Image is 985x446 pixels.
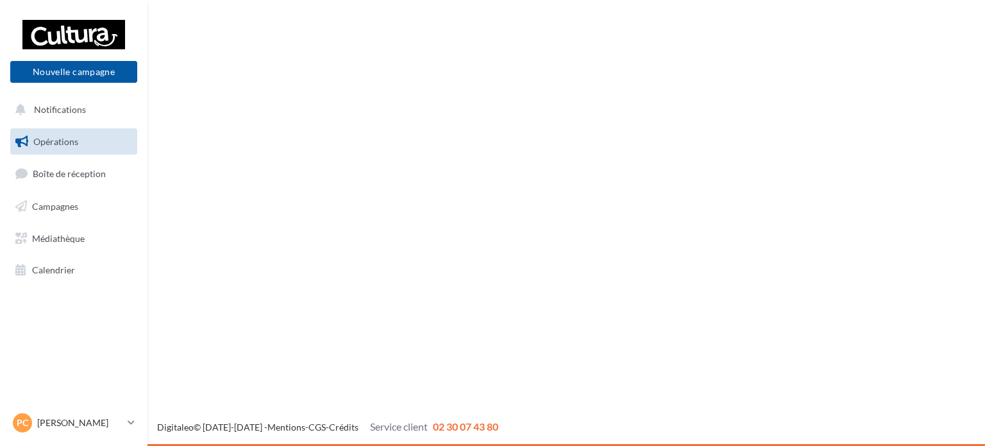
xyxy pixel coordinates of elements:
span: Campagnes [32,201,78,212]
a: Crédits [329,422,358,433]
a: PC [PERSON_NAME] [10,411,137,435]
span: Boîte de réception [33,168,106,179]
a: Opérations [8,128,140,155]
span: Calendrier [32,264,75,275]
a: Mentions [267,422,305,433]
a: Digitaleo [157,422,194,433]
button: Nouvelle campagne [10,61,137,83]
span: 02 30 07 43 80 [433,420,498,433]
button: Notifications [8,96,135,123]
a: Boîte de réception [8,160,140,187]
a: Calendrier [8,257,140,284]
a: Médiathèque [8,225,140,252]
a: CGS [308,422,326,433]
span: Notifications [34,104,86,115]
span: PC [17,416,28,429]
p: [PERSON_NAME] [37,416,122,429]
span: Opérations [33,136,78,147]
span: Médiathèque [32,232,85,243]
span: Service client [370,420,428,433]
span: © [DATE]-[DATE] - - - [157,422,498,433]
a: Campagnes [8,193,140,220]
